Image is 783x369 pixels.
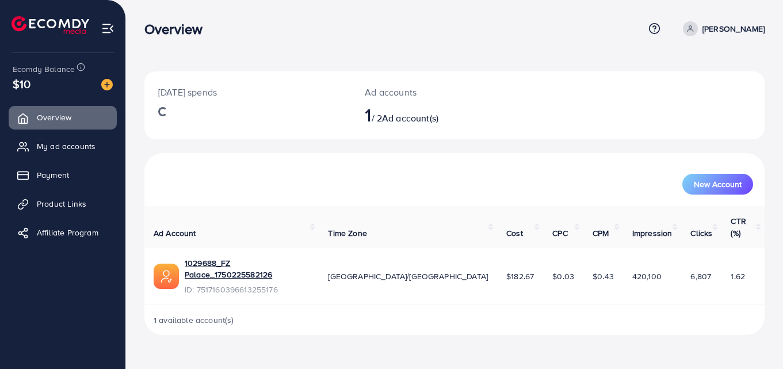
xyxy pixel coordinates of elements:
span: $182.67 [506,271,534,282]
span: Product Links [37,198,86,210]
span: 1 [365,101,371,128]
p: [DATE] spends [158,85,337,99]
span: Clicks [690,227,712,239]
span: New Account [694,180,742,188]
span: Ad Account [154,227,196,239]
span: $10 [13,75,30,92]
a: My ad accounts [9,135,117,158]
span: Impression [632,227,673,239]
p: Ad accounts [365,85,492,99]
img: menu [101,22,114,35]
img: ic-ads-acc.e4c84228.svg [154,264,179,289]
span: Ad account(s) [382,112,438,124]
button: New Account [682,174,753,195]
p: [PERSON_NAME] [702,22,765,36]
a: 1029688_FZ Palace_1750225582126 [185,257,310,281]
a: Overview [9,106,117,129]
span: Cost [506,227,523,239]
span: 6,807 [690,271,711,282]
span: 420,100 [632,271,662,282]
span: Overview [37,112,71,123]
span: 1.62 [731,271,745,282]
span: CPC [552,227,567,239]
span: My ad accounts [37,140,96,152]
img: image [101,79,113,90]
span: Time Zone [328,227,366,239]
span: Affiliate Program [37,227,98,238]
span: 1 available account(s) [154,314,234,326]
span: CTR (%) [731,215,746,238]
a: Affiliate Program [9,221,117,244]
a: Product Links [9,192,117,215]
span: Ecomdy Balance [13,63,75,75]
span: Payment [37,169,69,181]
span: $0.03 [552,271,574,282]
span: [GEOGRAPHIC_DATA]/[GEOGRAPHIC_DATA] [328,271,488,282]
span: $0.43 [593,271,614,282]
a: Payment [9,163,117,187]
h3: Overview [144,21,212,37]
h2: / 2 [365,104,492,125]
span: ID: 7517160396613255176 [185,284,310,295]
img: logo [12,16,89,34]
a: [PERSON_NAME] [678,21,765,36]
span: CPM [593,227,609,239]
